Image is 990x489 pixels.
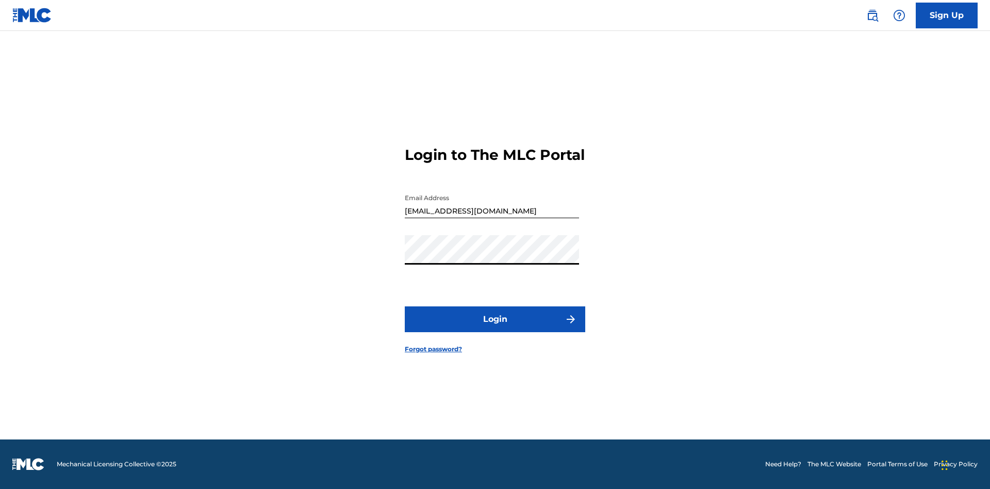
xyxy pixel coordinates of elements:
[12,458,44,470] img: logo
[889,5,910,26] div: Help
[405,306,585,332] button: Login
[893,9,905,22] img: help
[866,9,879,22] img: search
[565,313,577,325] img: f7272a7cc735f4ea7f67.svg
[57,460,176,469] span: Mechanical Licensing Collective © 2025
[916,3,978,28] a: Sign Up
[867,460,928,469] a: Portal Terms of Use
[405,345,462,354] a: Forgot password?
[405,146,585,164] h3: Login to The MLC Portal
[765,460,801,469] a: Need Help?
[807,460,861,469] a: The MLC Website
[942,450,948,481] div: Drag
[934,460,978,469] a: Privacy Policy
[938,439,990,489] iframe: Chat Widget
[862,5,883,26] a: Public Search
[12,8,52,23] img: MLC Logo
